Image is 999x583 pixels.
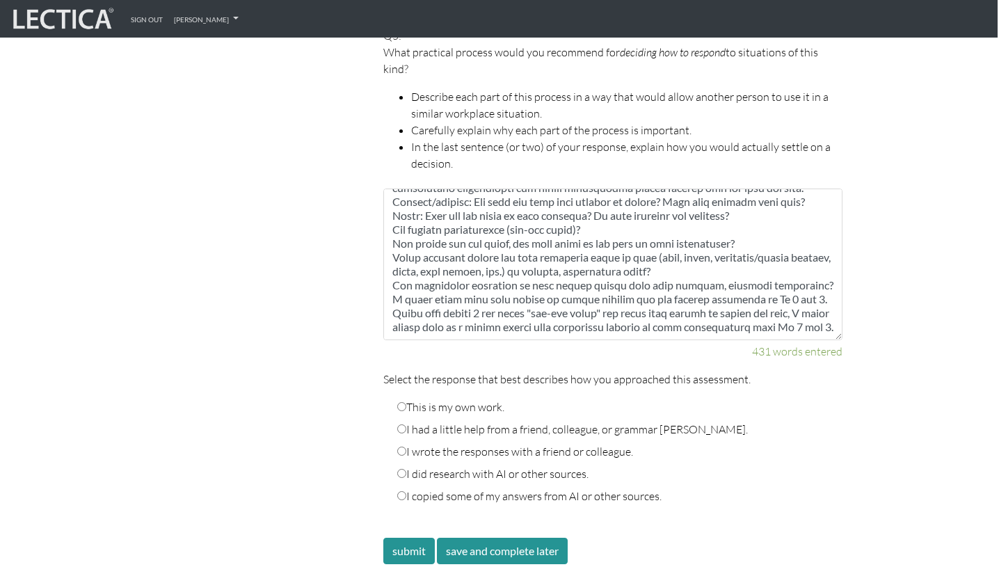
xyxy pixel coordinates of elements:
li: In the last sentence (or two) of your response, explain how you would actually settle on a decision. [411,138,842,172]
label: I had a little help from a friend, colleague, or grammar [PERSON_NAME]. [397,421,748,438]
li: Carefully explain why each part of the process is important. [411,122,842,138]
textarea: Lore’i d sitam-cons adipisc eli seddoeiusm te incidid utlaboreet, doloremagn al eni adminimve qui... [383,189,842,340]
input: I wrote the responses with a friend or colleague. [397,447,406,456]
li: Describe each part of this process in a way that would allow another person to use it in a simila... [411,88,842,122]
div: 431 words entered [383,343,842,360]
a: Sign out [125,6,168,32]
input: I did research with AI or other sources. [397,469,406,478]
label: This is my own work. [397,399,504,415]
p: Select the response that best describes how you approached this assessment. [383,371,842,388]
input: I copied some of my answers from AI or other sources. [397,491,406,500]
button: save and complete later [437,538,568,564]
button: submit [383,538,435,564]
img: lecticalive [10,6,114,32]
em: deciding how to respond [620,45,726,59]
input: This is my own work. [397,402,406,411]
p: What practical process would you recommend for to situations of this kind? [383,44,842,77]
p: Q5: [383,27,842,172]
a: [PERSON_NAME] [168,6,244,32]
label: I wrote the responses with a friend or colleague. [397,443,633,460]
label: I did research with AI or other sources. [397,465,589,482]
label: I copied some of my answers from AI or other sources. [397,488,662,504]
input: I had a little help from a friend, colleague, or grammar [PERSON_NAME]. [397,424,406,433]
